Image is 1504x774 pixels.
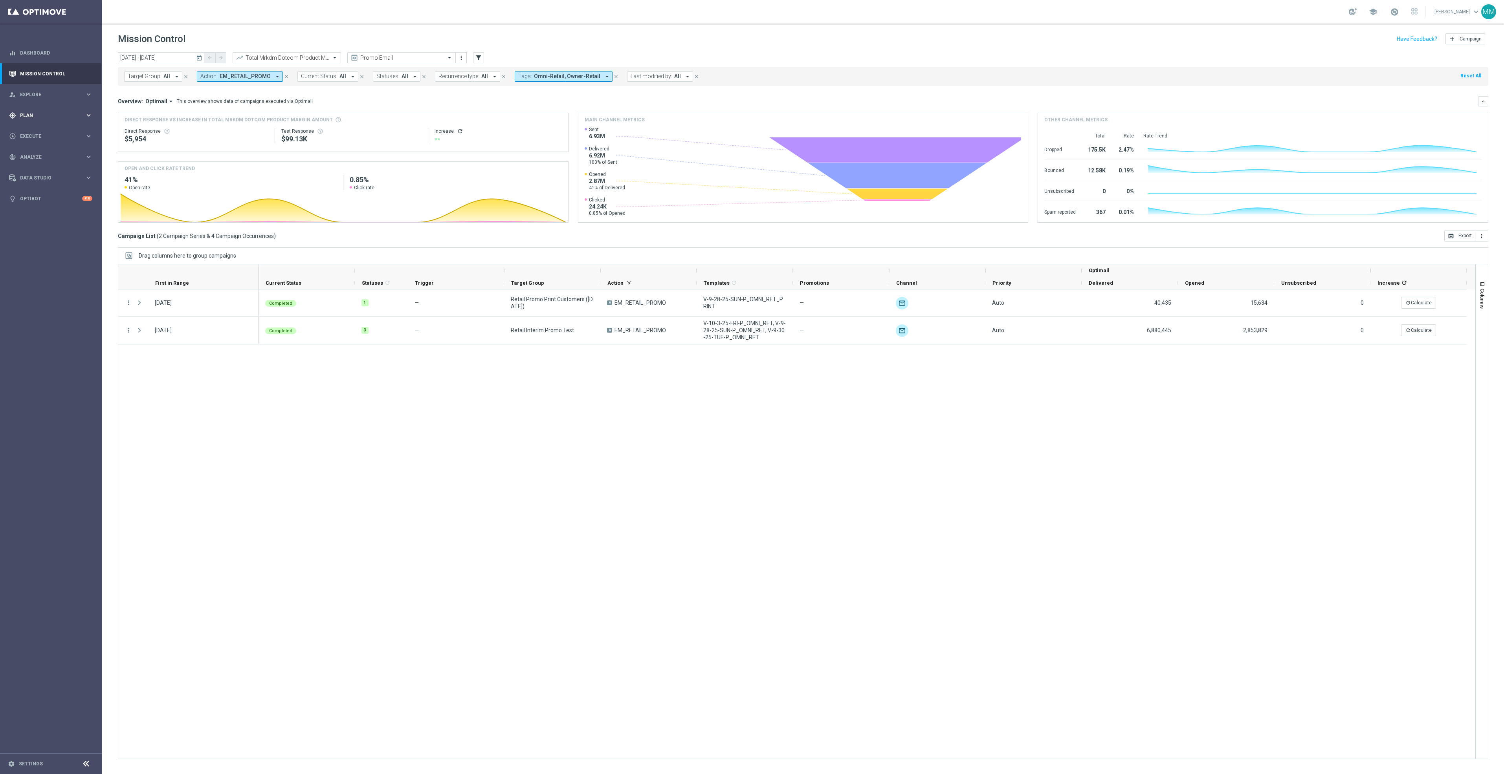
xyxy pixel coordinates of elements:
span: Opened [1185,280,1204,286]
span: — [800,299,804,306]
i: trending_up [236,54,244,62]
i: arrow_drop_down [167,98,174,105]
i: play_circle_outline [9,133,16,140]
button: today [195,52,204,64]
div: 12.58K [1085,163,1106,176]
colored-tag: Completed [265,327,296,334]
button: track_changes Analyze keyboard_arrow_right [9,154,93,160]
button: more_vert [457,53,465,62]
div: equalizer Dashboard [9,50,93,56]
span: Last modified by: [631,73,672,80]
span: 2.87M [589,177,625,185]
i: arrow_forward [218,55,224,60]
span: Drag columns here to group campaigns [139,253,236,259]
input: Have Feedback? [1397,36,1437,42]
div: Spam reported [1044,205,1076,218]
i: close [694,74,699,79]
span: 6,880,445 [1147,327,1171,333]
span: All [163,73,170,80]
div: Rate [1115,133,1134,139]
button: gps_fixed Plan keyboard_arrow_right [9,112,93,119]
span: 0 [1361,300,1364,306]
a: Settings [19,761,43,766]
button: refresh [457,128,463,134]
i: arrow_drop_down [603,73,611,80]
span: Channel [896,280,917,286]
button: play_circle_outline Execute keyboard_arrow_right [9,133,93,139]
div: Bounced [1044,163,1076,176]
i: arrow_drop_down [274,73,281,80]
span: 0 [1361,327,1364,333]
span: Action: [200,73,218,80]
div: Total [1085,133,1106,139]
span: — [800,327,804,334]
div: 0% [1115,184,1134,197]
span: keyboard_arrow_down [1472,7,1480,16]
span: — [415,300,419,306]
div: +10 [82,196,92,201]
i: refresh [1401,280,1407,286]
i: lightbulb [9,195,16,202]
div: Press SPACE to select this row. [118,289,259,317]
span: Tags: [518,73,532,80]
span: Current Status: [301,73,337,80]
span: Auto [992,327,1004,333]
div: $99,133 [281,134,422,144]
div: Data Studio [9,174,85,181]
span: Target Group: [128,73,161,80]
span: Completed [269,328,292,333]
span: 6.92M [589,152,617,159]
h4: Main channel metrics [585,116,645,123]
span: Delivered [1089,280,1113,286]
span: Unsubscribed [1281,280,1316,286]
div: Analyze [9,154,85,161]
i: person_search [9,91,16,98]
span: All [481,73,488,80]
span: Click rate [354,185,374,191]
span: EM_RETAIL_PROMO [614,299,666,306]
i: refresh [1405,300,1411,306]
span: Current Status [266,280,301,286]
div: 28 Sep 2025, Sunday [155,327,172,334]
span: Open rate [129,185,150,191]
span: First in Range [155,280,189,286]
span: All [402,73,408,80]
div: Press SPACE to select this row. [118,317,259,344]
span: ( [157,232,159,240]
i: close [284,74,289,79]
span: Auto [992,300,1004,306]
div: Explore [9,91,85,98]
span: V-9-28-25-SUN-P_OMNI_RET_PRINT [703,296,786,310]
button: arrow_back [204,52,215,63]
input: Select date range [118,52,204,63]
img: Optimail [896,297,908,309]
span: Retail Interim Promo Test [511,327,574,334]
div: 2.47% [1115,143,1134,155]
span: Plan [20,113,85,118]
span: Priority [992,280,1011,286]
span: EM_RETAIL_PROMO [614,327,666,334]
span: Statuses [362,280,383,286]
span: Campaign [1460,36,1482,42]
div: 0 [1085,184,1106,197]
button: lightbulb Optibot +10 [9,196,93,202]
button: close [613,72,620,81]
span: Calculate column [1400,278,1407,287]
button: Action: EM_RETAIL_PROMO arrow_drop_down [197,71,283,82]
colored-tag: Completed [265,299,296,307]
div: Mission Control [9,71,93,77]
button: keyboard_arrow_down [1478,96,1488,106]
div: Unsubscribed [1044,184,1076,197]
div: Mission Control [9,63,92,84]
i: track_changes [9,154,16,161]
ng-select: Total Mrkdm Dotcom Product Margin Amount [233,52,341,63]
i: keyboard_arrow_right [85,153,92,161]
button: Recurrence type: All arrow_drop_down [435,71,500,82]
div: Rate Trend [1143,133,1482,139]
button: close [420,72,427,81]
i: gps_fixed [9,112,16,119]
span: Execute [20,134,85,139]
span: 6.93M [589,133,605,140]
h2: 0.85% [350,175,562,185]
